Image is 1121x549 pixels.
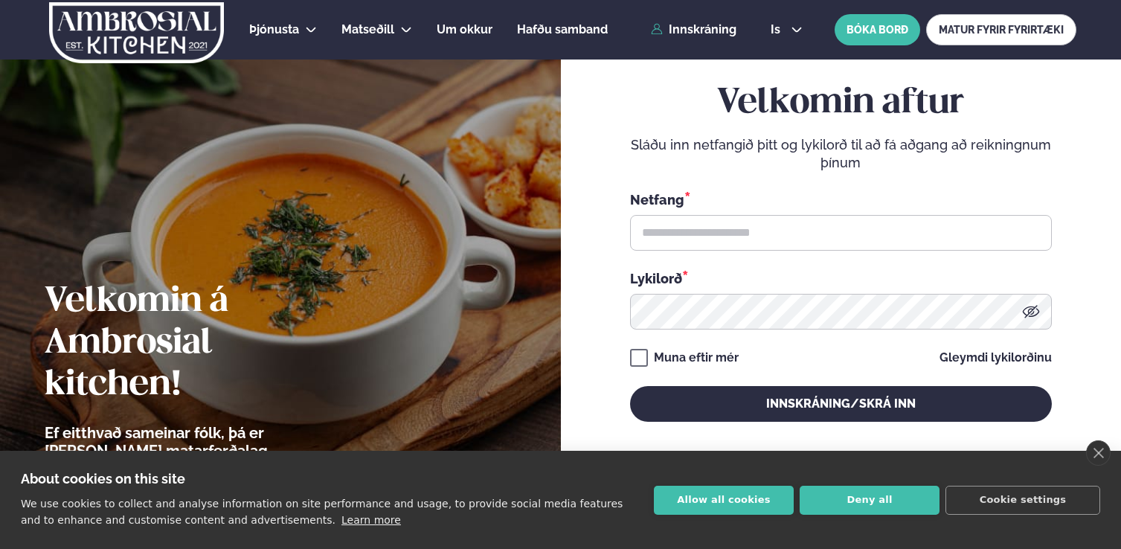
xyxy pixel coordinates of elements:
img: logo [48,2,225,63]
span: Þjónusta [249,22,299,36]
span: is [771,24,785,36]
a: Um okkur [437,21,492,39]
button: Allow all cookies [654,486,794,515]
button: Deny all [800,486,939,515]
button: Innskráning/Skrá inn [630,386,1052,422]
h2: Velkomin á Ambrosial kitchen! [45,281,353,406]
button: BÓKA BORÐ [835,14,920,45]
button: is [759,24,815,36]
p: Ef eitthvað sameinar fólk, þá er [PERSON_NAME] matarferðalag. [45,424,353,460]
span: Hafðu samband [517,22,608,36]
strong: About cookies on this site [21,471,185,487]
div: Netfang [630,190,1052,209]
a: MATUR FYRIR FYRIRTÆKI [926,14,1076,45]
a: Matseðill [341,21,394,39]
a: Gleymdi lykilorðinu [939,352,1052,364]
p: We use cookies to collect and analyse information on site performance and usage, to provide socia... [21,498,623,526]
button: Cookie settings [945,486,1100,515]
h2: Velkomin aftur [630,83,1052,124]
div: Lykilorð [630,269,1052,288]
span: Matseðill [341,22,394,36]
a: Innskráning [651,23,736,36]
a: Þjónusta [249,21,299,39]
p: Sláðu inn netfangið þitt og lykilorð til að fá aðgang að reikningnum þínum [630,136,1052,172]
a: close [1086,440,1111,466]
a: Hafðu samband [517,21,608,39]
span: Um okkur [437,22,492,36]
a: Learn more [341,514,401,526]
